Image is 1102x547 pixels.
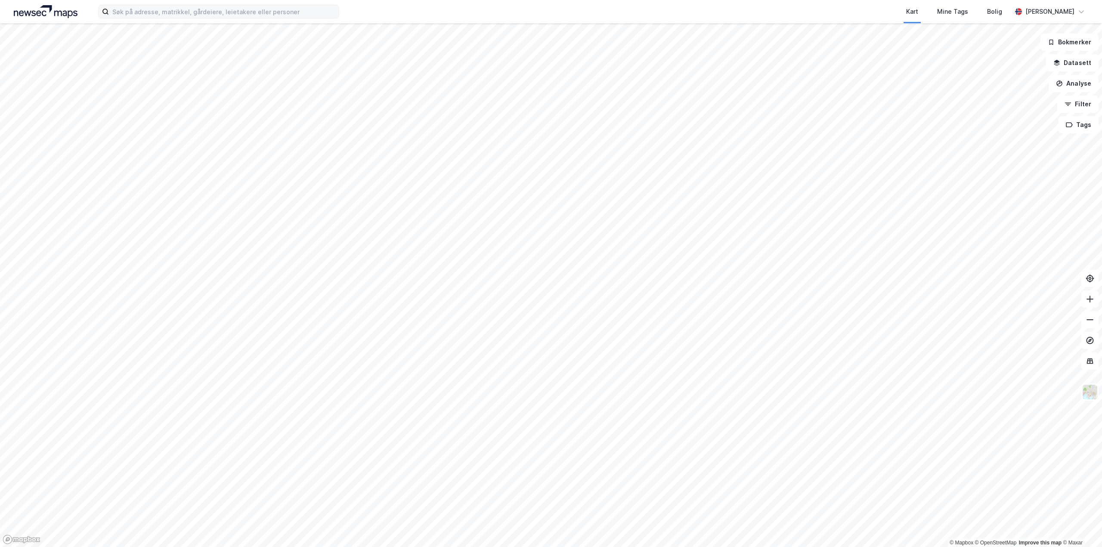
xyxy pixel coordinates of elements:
[1059,506,1102,547] iframe: Chat Widget
[937,6,968,17] div: Mine Tags
[906,6,918,17] div: Kart
[3,535,40,544] a: Mapbox homepage
[950,540,973,546] a: Mapbox
[1059,506,1102,547] div: Kontrollprogram for chat
[1059,116,1099,133] button: Tags
[1057,96,1099,113] button: Filter
[14,5,77,18] img: logo.a4113a55bc3d86da70a041830d287a7e.svg
[1082,384,1098,400] img: Z
[987,6,1002,17] div: Bolig
[1046,54,1099,71] button: Datasett
[1049,75,1099,92] button: Analyse
[975,540,1017,546] a: OpenStreetMap
[1040,34,1099,51] button: Bokmerker
[109,5,339,18] input: Søk på adresse, matrikkel, gårdeiere, leietakere eller personer
[1019,540,1062,546] a: Improve this map
[1025,6,1074,17] div: [PERSON_NAME]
